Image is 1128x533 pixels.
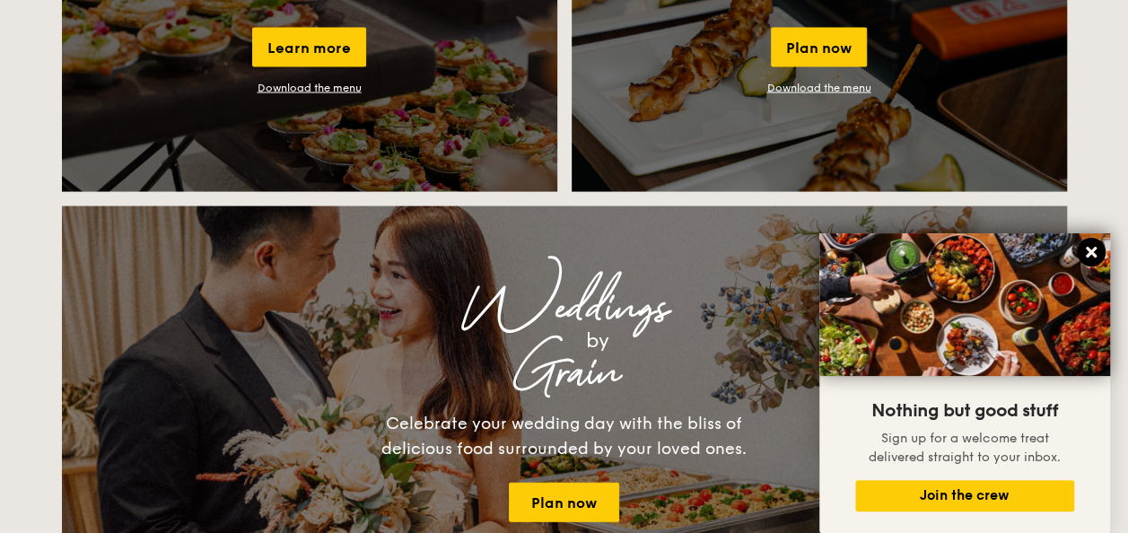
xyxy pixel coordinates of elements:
[220,357,909,389] div: Grain
[869,431,1061,465] span: Sign up for a welcome treat delivered straight to your inbox.
[871,400,1058,422] span: Nothing but good stuff
[855,480,1074,511] button: Join the crew
[220,293,909,325] div: Weddings
[252,28,366,67] div: Learn more
[767,82,871,94] a: Download the menu
[509,483,619,522] a: Plan now
[363,411,766,461] div: Celebrate your wedding day with the bliss of delicious food surrounded by your loved ones.
[286,325,909,357] div: by
[1077,238,1106,266] button: Close
[819,233,1110,376] img: DSC07876-Edit02-Large.jpeg
[771,28,867,67] div: Plan now
[258,82,362,94] a: Download the menu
